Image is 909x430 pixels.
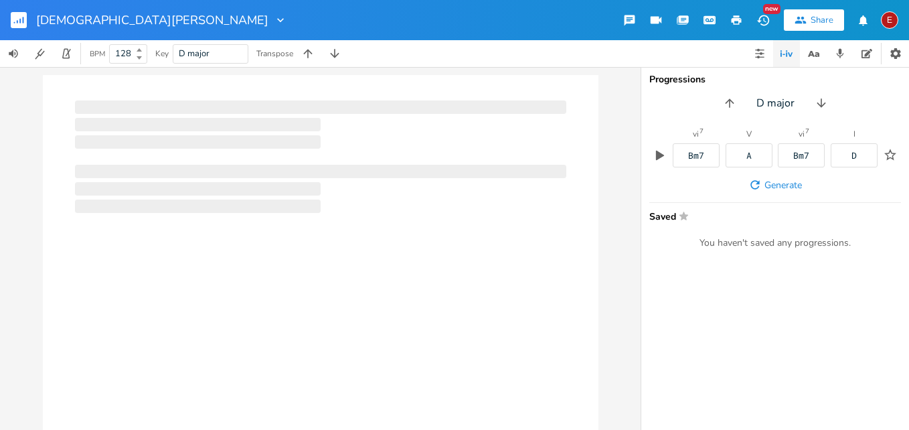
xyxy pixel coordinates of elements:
[784,9,844,31] button: Share
[699,128,704,135] sup: 7
[746,130,752,138] div: V
[743,173,807,197] button: Generate
[881,5,898,35] button: E
[649,237,901,249] div: You haven't saved any progressions.
[90,50,105,58] div: BPM
[811,14,833,26] div: Share
[756,96,795,111] span: D major
[750,8,776,32] button: New
[693,130,699,138] div: vi
[764,179,802,192] span: Generate
[36,14,268,26] span: [DEMOGRAPHIC_DATA][PERSON_NAME]
[793,151,809,160] div: Bm7
[649,211,893,221] span: Saved
[688,151,704,160] div: Bm7
[799,130,805,138] div: vi
[649,75,901,84] div: Progressions
[853,130,855,138] div: I
[746,151,752,160] div: A
[256,50,293,58] div: Transpose
[763,4,780,14] div: New
[805,128,809,135] sup: 7
[881,11,898,29] div: ECMcCready
[155,50,169,58] div: Key
[179,48,210,60] span: D major
[851,151,857,160] div: D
